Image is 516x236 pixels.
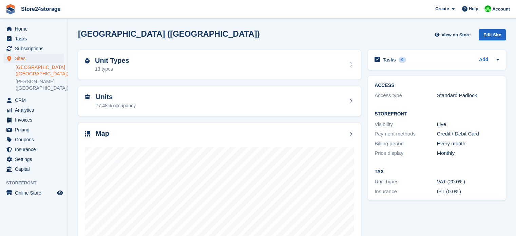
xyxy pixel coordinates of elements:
[375,111,499,117] h2: Storefront
[375,169,499,175] h2: Tax
[3,145,64,154] a: menu
[95,66,129,73] div: 13 types
[435,5,449,12] span: Create
[3,188,64,198] a: menu
[3,95,64,105] a: menu
[96,130,109,138] h2: Map
[3,125,64,134] a: menu
[15,145,56,154] span: Insurance
[3,34,64,43] a: menu
[375,188,437,196] div: Insurance
[6,180,68,186] span: Storefront
[3,105,64,115] a: menu
[3,44,64,53] a: menu
[375,92,437,99] div: Access type
[383,57,396,63] h2: Tasks
[479,29,506,43] a: Edit Site
[375,83,499,88] h2: ACCESS
[15,24,56,34] span: Home
[479,29,506,40] div: Edit Site
[375,178,437,186] div: Unit Types
[5,4,16,14] img: stora-icon-8386f47178a22dfd0bd8f6a31ec36ba5ce8667c1dd55bd0f319d3a0aa187defe.svg
[484,5,491,12] img: Tracy Harper
[15,155,56,164] span: Settings
[375,130,437,138] div: Payment methods
[437,149,499,157] div: Monthly
[95,57,129,65] h2: Unit Types
[437,121,499,128] div: Live
[375,121,437,128] div: Visibility
[469,5,478,12] span: Help
[16,78,64,91] a: [PERSON_NAME] ([GEOGRAPHIC_DATA])
[437,130,499,138] div: Credit / Debit Card
[15,125,56,134] span: Pricing
[16,64,64,77] a: [GEOGRAPHIC_DATA] ([GEOGRAPHIC_DATA])
[15,34,56,43] span: Tasks
[3,135,64,144] a: menu
[15,44,56,53] span: Subscriptions
[15,105,56,115] span: Analytics
[3,24,64,34] a: menu
[85,94,90,99] img: unit-icn-7be61d7bf1b0ce9d3e12c5938cc71ed9869f7b940bace4675aadf7bd6d80202e.svg
[479,56,488,64] a: Add
[492,6,510,13] span: Account
[96,102,136,109] div: 77.48% occupancy
[56,189,64,197] a: Preview store
[15,115,56,125] span: Invoices
[15,54,56,63] span: Sites
[78,29,260,38] h2: [GEOGRAPHIC_DATA] ([GEOGRAPHIC_DATA])
[434,29,473,40] a: View on Store
[3,115,64,125] a: menu
[399,57,406,63] div: 0
[3,164,64,174] a: menu
[78,50,361,80] a: Unit Types 13 types
[375,149,437,157] div: Price display
[441,32,471,38] span: View on Store
[15,188,56,198] span: Online Store
[437,178,499,186] div: VAT (20.0%)
[437,92,499,99] div: Standard Padlock
[3,155,64,164] a: menu
[437,140,499,148] div: Every month
[85,58,90,63] img: unit-type-icn-2b2737a686de81e16bb02015468b77c625bbabd49415b5ef34ead5e3b44a266d.svg
[15,135,56,144] span: Coupons
[18,3,63,15] a: Store24storage
[96,93,136,101] h2: Units
[78,86,361,116] a: Units 77.48% occupancy
[437,188,499,196] div: IPT (0.0%)
[15,95,56,105] span: CRM
[3,54,64,63] a: menu
[85,131,90,137] img: map-icn-33ee37083ee616e46c38cad1a60f524a97daa1e2b2c8c0bc3eb3415660979fc1.svg
[15,164,56,174] span: Capital
[375,140,437,148] div: Billing period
